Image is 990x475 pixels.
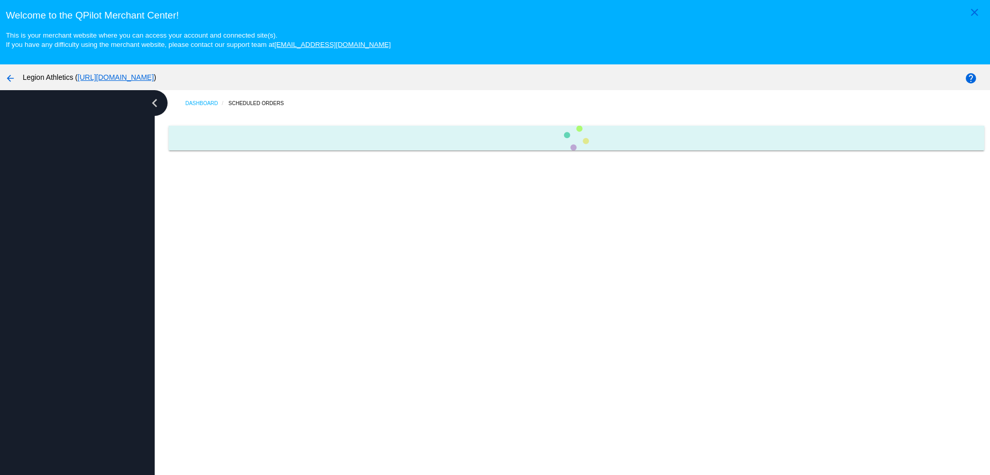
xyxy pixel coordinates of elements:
[6,31,390,48] small: This is your merchant website where you can access your account and connected site(s). If you hav...
[185,95,228,111] a: Dashboard
[965,72,977,84] mat-icon: help
[4,72,16,84] mat-icon: arrow_back
[6,10,984,21] h3: Welcome to the QPilot Merchant Center!
[78,73,154,81] a: [URL][DOMAIN_NAME]
[228,95,293,111] a: Scheduled Orders
[23,73,156,81] span: Legion Athletics ( )
[146,95,163,111] i: chevron_left
[274,41,391,48] a: [EMAIL_ADDRESS][DOMAIN_NAME]
[968,6,981,19] mat-icon: close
